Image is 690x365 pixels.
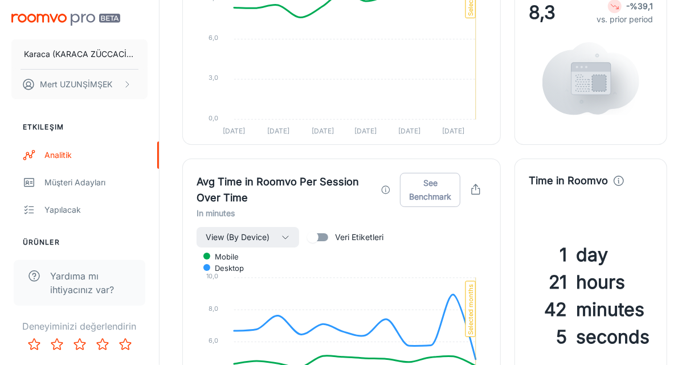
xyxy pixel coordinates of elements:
[267,127,289,135] tspan: [DATE]
[577,296,653,323] h3: minutes
[114,333,137,356] button: Rate 5 star
[46,333,68,356] button: Rate 2 star
[542,42,639,115] img: views.svg
[91,333,114,356] button: Rate 4 star
[529,241,567,269] h3: 1
[44,149,148,161] div: Analitik
[11,70,148,99] button: Mert UZUNŞİMŞEK
[209,305,218,313] tspan: 8,0
[209,114,218,122] tspan: 0,0
[529,323,567,351] h3: 5
[312,127,334,135] tspan: [DATE]
[197,174,376,206] h4: Avg Time in Roomvo Per Session Over Time
[577,269,653,296] h3: hours
[68,333,91,356] button: Rate 3 star
[335,231,383,244] span: Veri Etiketleri
[197,227,299,248] button: View (By Device)
[529,296,567,323] h3: 42
[626,1,653,11] strong: -%39,1
[209,336,218,344] tspan: 6,0
[206,263,244,273] span: desktop
[577,241,653,269] h3: day
[206,230,270,244] span: View (By Device)
[9,319,150,333] p: Deneyiminizi değerlendirin
[209,34,218,42] tspan: 6,0
[577,323,653,351] h3: seconds
[354,127,377,135] tspan: [DATE]
[400,173,460,207] button: See Benchmark
[529,269,567,296] h3: 21
[206,273,218,281] tspan: 10,0
[223,127,246,135] tspan: [DATE]
[50,269,132,297] span: Yardıma mı ihtiyacınız var?
[442,127,464,135] tspan: [DATE]
[44,176,148,189] div: Müşteri Adayları
[44,204,148,216] div: Yapılacak
[597,13,653,26] p: vs. prior period
[398,127,420,135] tspan: [DATE]
[206,252,239,262] span: mobile
[11,39,148,69] button: Karaca (KARACA ZÜCCACİYE TİCARET VE SANAYİ A.Ş.)
[23,333,46,356] button: Rate 1 star
[11,14,120,26] img: Roomvo PRO Beta
[40,78,112,91] p: Mert UZUNŞİMŞEK
[197,207,487,220] h6: In minutes
[24,48,135,60] p: Karaca (KARACA ZÜCCACİYE TİCARET VE SANAYİ A.Ş.)
[209,74,218,82] tspan: 3,0
[529,173,608,189] h4: Time in Roomvo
